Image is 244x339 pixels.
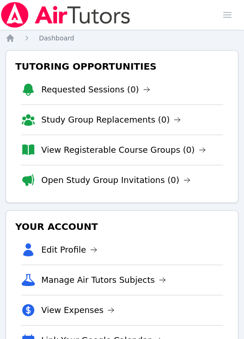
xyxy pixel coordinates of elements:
[41,83,150,96] a: Requested Sessions (0)
[39,34,74,42] span: Dashboard
[13,58,231,75] h3: Tutoring Opportunities
[6,33,238,43] nav: Breadcrumb
[13,218,231,235] h3: Your Account
[41,113,181,126] a: Study Group Replacements (0)
[41,304,115,317] a: View Expenses
[41,174,191,187] a: Open Study Group Invitations (0)
[41,274,166,287] a: Manage Air Tutors Subjects
[39,33,74,43] a: Dashboard
[41,243,97,256] a: Edit Profile
[41,143,206,156] a: View Registerable Course Groups (0)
